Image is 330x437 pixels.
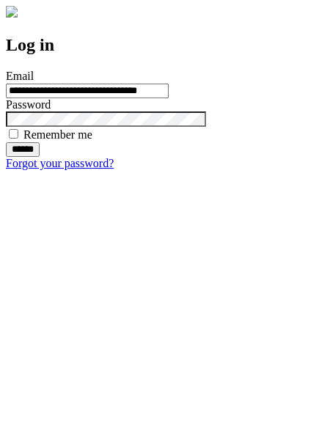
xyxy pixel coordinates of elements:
label: Email [6,70,34,82]
label: Remember me [23,128,92,141]
label: Password [6,98,51,111]
a: Forgot your password? [6,157,114,169]
img: logo-4e3dc11c47720685a147b03b5a06dd966a58ff35d612b21f08c02c0306f2b779.png [6,6,18,18]
h2: Log in [6,35,324,55]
